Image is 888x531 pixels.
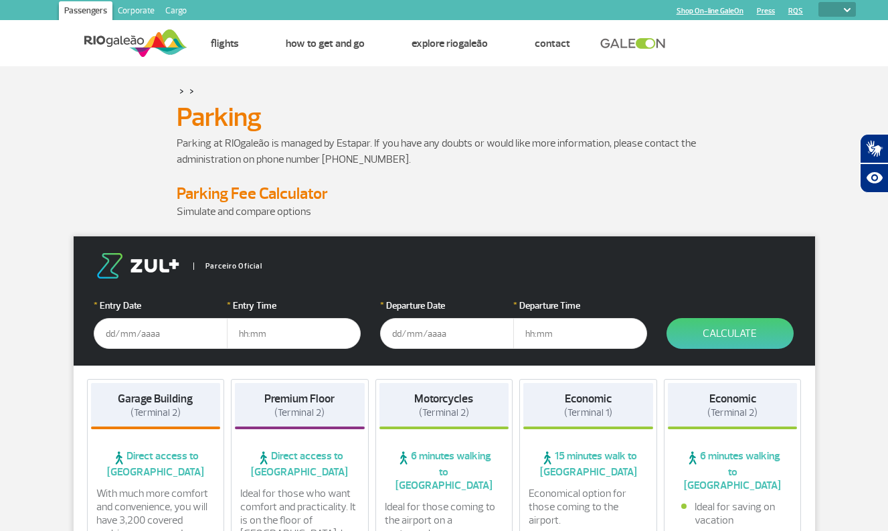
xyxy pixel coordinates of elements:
[94,253,182,279] img: logo-zul.png
[667,318,794,349] button: Calculate
[681,500,784,527] li: Ideal for saving on vacation
[227,318,361,349] input: hh:mm
[788,7,803,15] a: RQS
[130,406,181,419] span: (Terminal 2)
[535,37,570,50] a: Contact
[529,487,648,527] p: Economical option for those coming to the airport.
[677,7,743,15] a: Shop On-line GaleOn
[523,449,653,479] span: 15 minutes walk to [GEOGRAPHIC_DATA]
[414,392,473,406] strong: Motorcycles
[565,392,612,406] strong: Economic
[193,262,262,270] span: Parceiro Oficial
[513,299,647,313] label: Departure Time
[274,406,325,419] span: (Terminal 2)
[379,449,509,492] span: 6 minutes walking to [GEOGRAPHIC_DATA]
[91,449,221,479] span: Direct access to [GEOGRAPHIC_DATA]
[94,299,228,313] label: Entry Date
[177,183,712,204] h4: Parking Fee Calculator
[860,134,888,193] div: Plugin de acessibilidade da Hand Talk.
[177,106,712,129] h1: Parking
[94,318,228,349] input: dd/mm/aaaa
[286,37,365,50] a: How to get and go
[412,37,488,50] a: Explore RIOgaleão
[860,134,888,163] button: Abrir tradutor de língua de sinais.
[118,392,193,406] strong: Garage Building
[860,163,888,193] button: Abrir recursos assistivos.
[419,406,469,419] span: (Terminal 2)
[189,83,194,98] a: >
[59,1,112,23] a: Passengers
[264,392,335,406] strong: Premium Floor
[177,204,712,220] p: Simulate and compare options
[513,318,647,349] input: hh:mm
[668,449,798,492] span: 6 minutes walking to [GEOGRAPHIC_DATA]
[709,392,756,406] strong: Economic
[179,83,184,98] a: >
[227,299,361,313] label: Entry Time
[211,37,239,50] a: Flights
[112,1,160,23] a: Corporate
[380,299,514,313] label: Departure Date
[235,449,365,479] span: Direct access to [GEOGRAPHIC_DATA]
[380,318,514,349] input: dd/mm/aaaa
[160,1,192,23] a: Cargo
[707,406,758,419] span: (Terminal 2)
[564,406,612,419] span: (Terminal 1)
[177,135,712,167] p: Parking at RIOgaleão is managed by Estapar. If you have any doubts or would like more information...
[757,7,775,15] a: Press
